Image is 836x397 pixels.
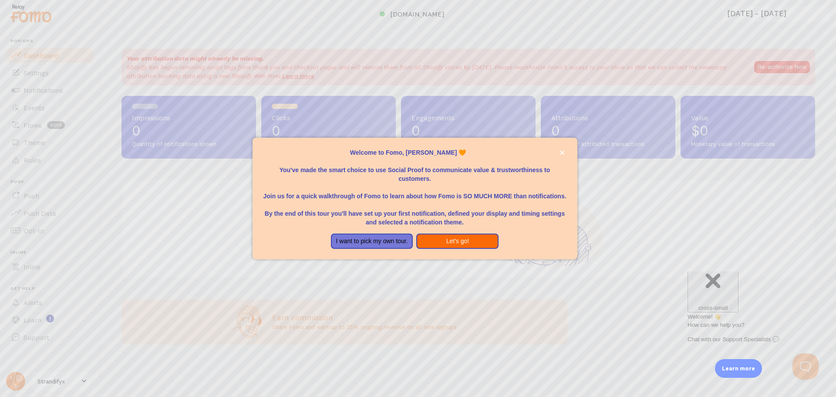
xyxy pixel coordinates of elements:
[416,234,499,249] button: Let's go!
[263,157,567,183] p: You've made the smart choice to use Social Proof to communicate value & trustworthiness to custom...
[263,148,567,157] p: Welcome to Fomo, [PERSON_NAME] 🧡
[331,234,413,249] button: I want to pick my own tour.
[263,200,567,227] p: By the end of this tour you'll have set up your first notification, defined your display and timi...
[722,364,755,373] p: Learn more
[253,138,577,260] div: Welcome to Fomo, Desrick Hudson 🧡You&amp;#39;ve made the smart choice to use Social Proof to comm...
[558,148,567,157] button: close,
[263,183,567,200] p: Join us for a quick walkthrough of Fomo to learn about how Fomo is SO MUCH MORE than notifications.
[715,359,762,378] div: Learn more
